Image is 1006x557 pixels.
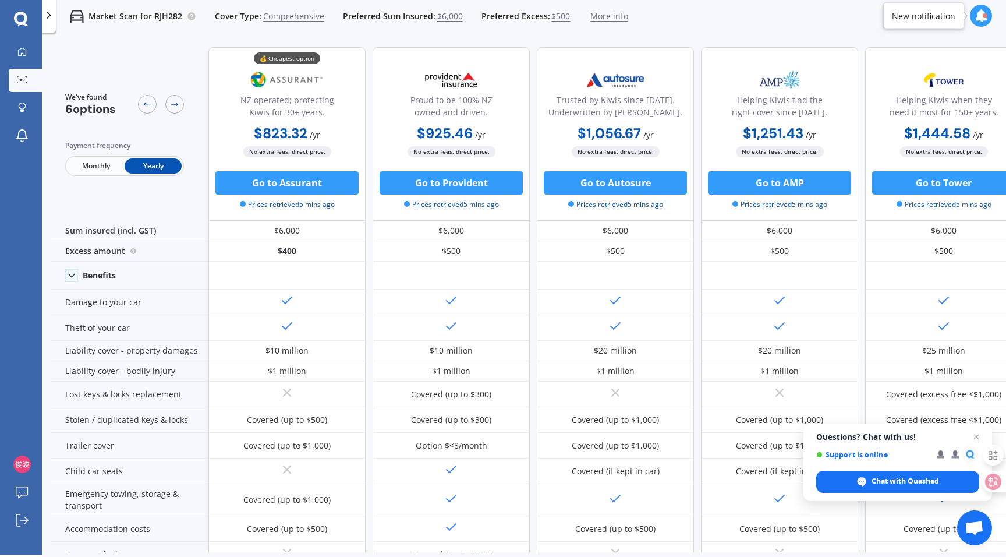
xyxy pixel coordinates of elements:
[51,407,208,433] div: Stolen / duplicated keys & locks
[568,199,663,210] span: Prices retrieved 5 mins ago
[886,414,1001,426] div: Covered (excess free <$1,000)
[382,94,520,123] div: Proud to be 100% NZ owned and driven.
[957,510,992,545] a: Open chat
[892,10,955,22] div: New notification
[411,414,491,426] div: Covered (up to $300)
[411,389,491,400] div: Covered (up to $300)
[904,523,984,535] div: Covered (up to $500)
[343,10,435,22] span: Preferred Sum Insured:
[551,10,570,22] span: $500
[481,10,550,22] span: Preferred Excess:
[243,146,331,157] span: No extra fees, direct price.
[806,129,816,140] span: / yr
[408,146,495,157] span: No extra fees, direct price.
[51,361,208,382] div: Liability cover - bodily injury
[243,440,331,452] div: Covered (up to $1,000)
[475,129,486,140] span: / yr
[268,365,306,377] div: $1 million
[254,52,320,64] div: 💰 Cheapest option
[572,440,659,452] div: Covered (up to $1,000)
[924,365,963,377] div: $1 million
[736,440,823,452] div: Covered (up to $1,000)
[886,389,1001,400] div: Covered (excess free <$1,000)
[51,315,208,341] div: Theft of your car
[596,365,635,377] div: $1 million
[578,124,641,142] b: $1,056.67
[432,365,470,377] div: $1 million
[208,241,366,262] div: $400
[547,94,684,123] div: Trusted by Kiwis since [DATE]. Underwritten by [PERSON_NAME].
[51,459,208,484] div: Child car seats
[575,523,656,535] div: Covered (up to $500)
[254,124,307,142] b: $823.32
[65,101,116,117] span: 6 options
[249,65,325,94] img: Assurant.png
[537,221,694,241] div: $6,000
[708,171,851,195] button: Go to AMP
[736,466,824,477] div: Covered (if kept in car)
[65,92,116,103] span: We've found
[51,241,208,262] div: Excess amount
[758,345,801,357] div: $20 million
[544,171,687,195] button: Go to Autosure
[215,171,359,195] button: Go to Assurant
[643,129,654,140] span: / yr
[240,199,335,210] span: Prices retrieved 5 mins ago
[900,146,988,157] span: No extra fees, direct price.
[310,129,320,140] span: / yr
[65,140,184,151] div: Payment frequency
[736,414,823,426] div: Covered (up to $1,000)
[404,199,499,210] span: Prices retrieved 5 mins ago
[13,456,31,473] img: ACg8ocJYd-OdJV8tI3ZHKFnLFxDSf2Svs0t5tWgsW6vyweAnVAw2=s96-c
[701,241,858,262] div: $500
[741,65,818,94] img: AMP.webp
[51,516,208,542] div: Accommodation costs
[743,124,803,142] b: $1,251.43
[572,146,660,157] span: No extra fees, direct price.
[973,129,983,140] span: / yr
[736,146,824,157] span: No extra fees, direct price.
[413,65,490,94] img: Provident.png
[905,65,982,94] img: Tower.webp
[51,341,208,361] div: Liability cover - property damages
[51,484,208,516] div: Emergency towing, storage & transport
[437,10,463,22] span: $6,000
[711,94,848,123] div: Helping Kiwis find the right cover since [DATE].
[904,124,970,142] b: $1,444.58
[594,345,637,357] div: $20 million
[732,199,827,210] span: Prices retrieved 5 mins ago
[243,494,331,506] div: Covered (up to $1,000)
[701,221,858,241] div: $6,000
[417,124,473,142] b: $925.46
[380,171,523,195] button: Go to Provident
[872,476,939,487] span: Chat with Quashed
[416,440,487,452] div: Option $<8/month
[247,414,327,426] div: Covered (up to $500)
[51,290,208,315] div: Damage to your car
[572,414,659,426] div: Covered (up to $1,000)
[739,523,820,535] div: Covered (up to $500)
[83,270,116,281] div: Benefits
[897,199,991,210] span: Prices retrieved 5 mins ago
[373,241,530,262] div: $500
[537,241,694,262] div: $500
[265,345,309,357] div: $10 million
[572,466,660,477] div: Covered (if kept in car)
[922,345,965,357] div: $25 million
[88,10,182,22] p: Market Scan for RJH282
[247,523,327,535] div: Covered (up to $500)
[590,10,628,22] span: More info
[215,10,261,22] span: Cover Type:
[816,450,929,459] span: Support is online
[51,433,208,459] div: Trailer cover
[68,158,125,174] span: Monthly
[51,382,208,407] div: Lost keys & locks replacement
[70,9,84,23] img: car.f15378c7a67c060ca3f3.svg
[373,221,530,241] div: $6,000
[263,10,324,22] span: Comprehensive
[125,158,182,174] span: Yearly
[577,65,654,94] img: Autosure.webp
[51,221,208,241] div: Sum insured (incl. GST)
[816,471,979,493] span: Chat with Quashed
[430,345,473,357] div: $10 million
